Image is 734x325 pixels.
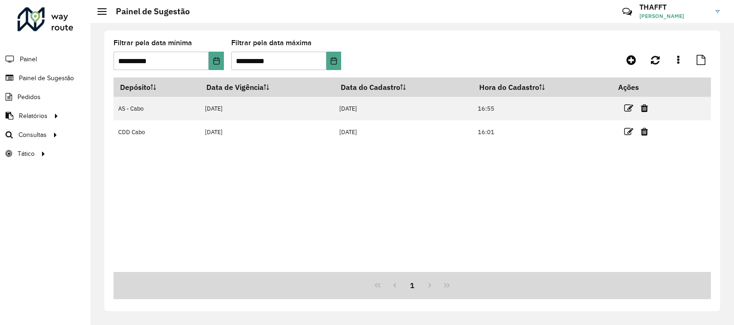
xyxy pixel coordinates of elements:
a: Excluir [641,125,648,138]
span: Pedidos [18,92,41,102]
th: Hora do Cadastro [473,77,612,97]
label: Filtrar pela data mínima [114,37,192,48]
td: [DATE] [200,120,335,144]
button: Choose Date [209,52,223,70]
h3: THAFFT [639,3,709,12]
a: Editar [624,125,633,138]
a: Excluir [641,102,648,114]
th: Data do Cadastro [334,77,473,97]
td: 16:55 [473,97,612,120]
td: [DATE] [334,120,473,144]
span: [PERSON_NAME] [639,12,709,20]
td: 16:01 [473,120,612,144]
th: Ações [612,77,668,97]
span: Consultas [18,130,47,140]
a: Editar [624,102,633,114]
td: CDD Cabo [114,120,200,144]
td: [DATE] [334,97,473,120]
h2: Painel de Sugestão [107,6,190,17]
label: Filtrar pela data máxima [231,37,312,48]
button: 1 [403,277,421,294]
a: Contato Rápido [617,2,637,22]
td: [DATE] [200,97,335,120]
span: Relatórios [19,111,48,121]
span: Painel [20,54,37,64]
th: Data de Vigência [200,77,335,97]
span: Painel de Sugestão [19,73,74,83]
span: Tático [18,149,35,159]
th: Depósito [114,77,200,97]
td: AS - Cabo [114,97,200,120]
button: Choose Date [326,52,341,70]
